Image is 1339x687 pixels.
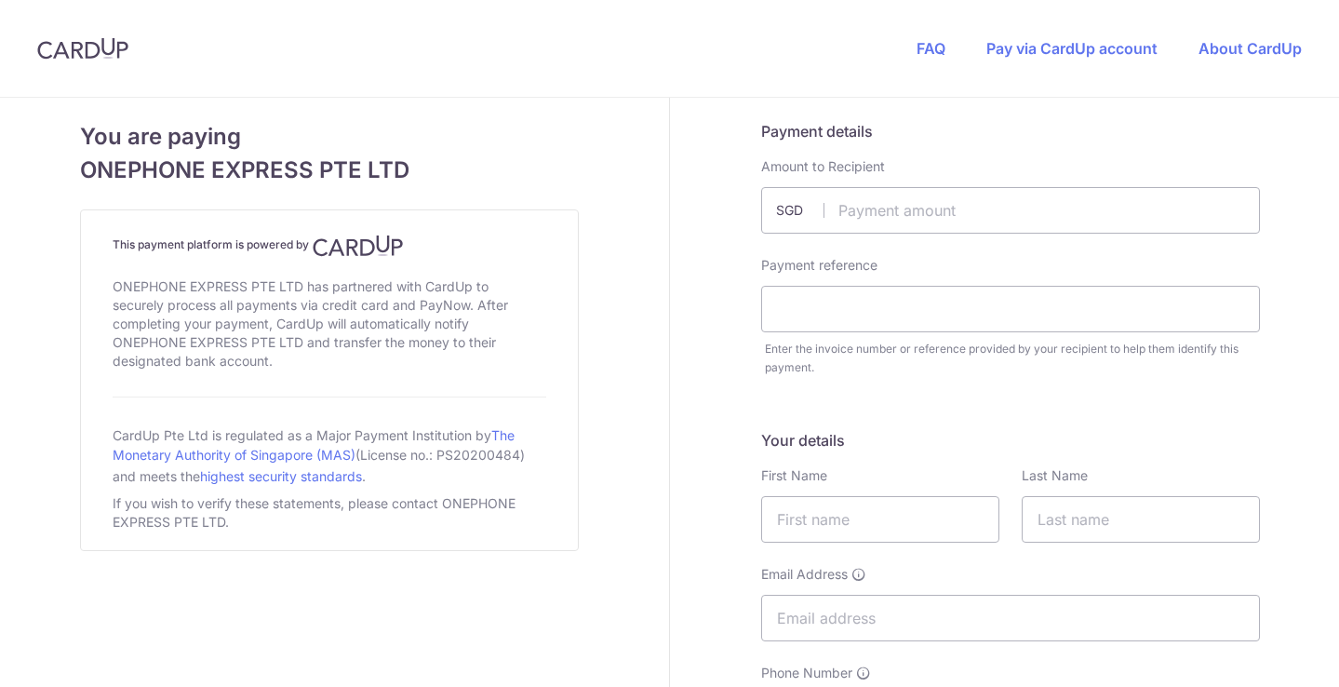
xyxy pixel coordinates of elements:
[761,595,1260,641] input: Email address
[200,468,362,484] a: highest security standards
[80,120,579,154] span: You are paying
[113,274,546,374] div: ONEPHONE EXPRESS PTE LTD has partnered with CardUp to securely process all payments via credit ca...
[80,154,579,187] span: ONEPHONE EXPRESS PTE LTD
[761,466,827,485] label: First Name
[1022,496,1260,543] input: Last name
[761,429,1260,451] h5: Your details
[313,235,404,257] img: CardUp
[113,491,546,535] div: If you wish to verify these statements, please contact ONEPHONE EXPRESS PTE LTD.
[761,120,1260,142] h5: Payment details
[761,187,1260,234] input: Payment amount
[113,420,546,491] div: CardUp Pte Ltd is regulated as a Major Payment Institution by (License no.: PS20200484) and meets...
[776,201,824,220] span: SGD
[37,37,128,60] img: CardUp
[761,565,848,584] span: Email Address
[761,664,852,682] span: Phone Number
[1022,466,1088,485] label: Last Name
[765,340,1260,377] div: Enter the invoice number or reference provided by your recipient to help them identify this payment.
[1198,39,1302,58] a: About CardUp
[113,235,546,257] h4: This payment platform is powered by
[761,496,999,543] input: First name
[761,157,885,176] label: Amount to Recipient
[761,256,877,275] label: Payment reference
[917,39,945,58] a: FAQ
[986,39,1158,58] a: Pay via CardUp account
